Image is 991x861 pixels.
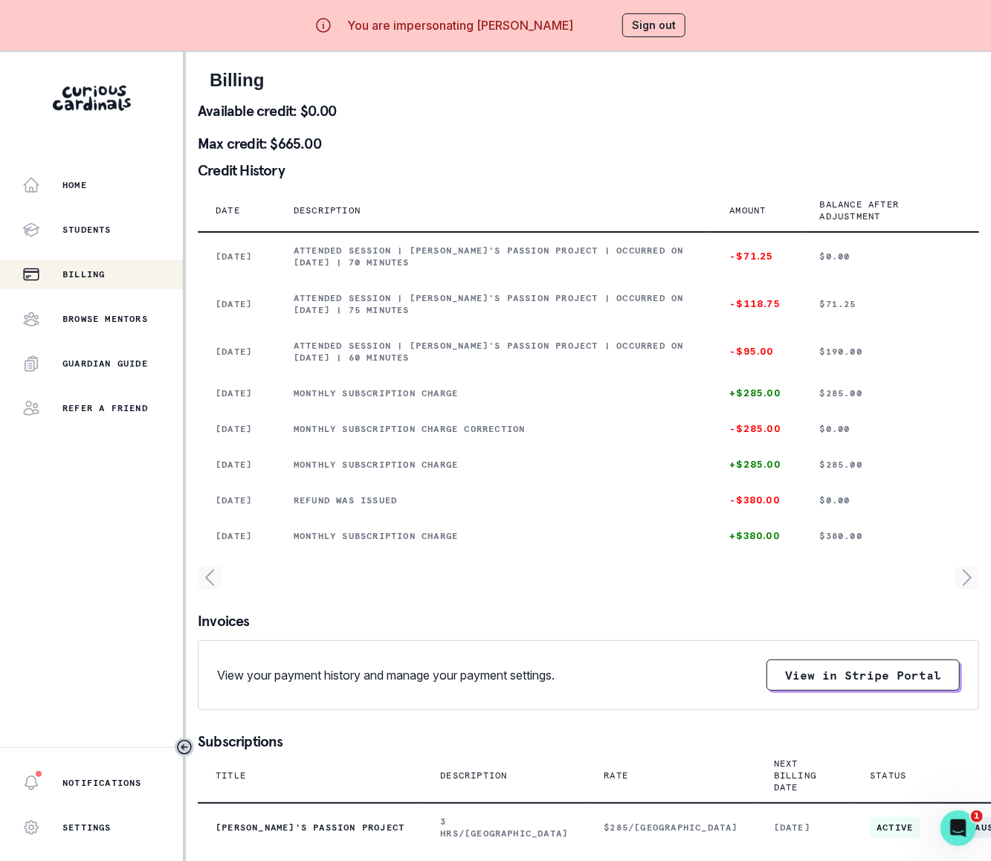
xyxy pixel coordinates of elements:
p: Description [294,204,361,216]
p: Monthly subscription charge [294,459,694,471]
p: $190.00 [820,346,961,358]
p: $0.00 [820,494,961,506]
p: Invoices [198,613,979,628]
p: +$380.00 [729,530,784,542]
p: [DATE] [216,346,258,358]
p: -$71.25 [729,251,784,262]
p: +$285.00 [729,387,784,399]
p: -$118.75 [729,298,784,310]
p: Available credit: $0.00 [198,103,979,118]
p: View your payment history and manage your payment settings. [217,666,555,684]
svg: page right [955,566,979,590]
p: [DATE] [216,459,258,471]
p: Browse Mentors [62,313,148,325]
p: Settings [62,822,112,833]
p: You are impersonating [PERSON_NAME] [347,16,573,34]
p: Refer a friend [62,402,148,414]
h2: Billing [210,70,967,91]
p: $71.25 [820,298,961,310]
p: [PERSON_NAME]'s Passion Project [216,822,404,833]
p: Refund was issued [294,494,694,506]
p: Attended session | [PERSON_NAME]'s Passion Project | Occurred on [DATE] | 70 minutes [294,245,694,268]
img: Curious Cardinals Logo [53,86,131,111]
p: $285.00 [820,387,961,399]
p: [DATE] [216,494,258,506]
p: $0.00 [820,423,961,435]
p: [DATE] [216,298,258,310]
button: Toggle sidebar [175,738,194,757]
p: Students [62,224,112,236]
p: 3 HRS/[GEOGRAPHIC_DATA] [440,816,568,839]
p: [DATE] [216,251,258,262]
p: Credit History [198,163,979,178]
p: -$95.00 [729,346,784,358]
p: Attended session | [PERSON_NAME]'s Passion Project | Occurred on [DATE] | 75 minutes [294,292,694,316]
p: Monthly subscription charge correction [294,423,694,435]
p: Max credit: $665.00 [198,136,979,151]
p: Next Billing Date [774,758,816,793]
p: Billing [62,268,105,280]
button: View in Stripe Portal [766,660,960,691]
p: $285/[GEOGRAPHIC_DATA] [604,822,737,833]
p: [DATE] [216,530,258,542]
p: Subscriptions [198,734,979,749]
p: $0.00 [820,251,961,262]
p: [DATE] [774,822,834,833]
p: Status [870,770,906,781]
p: Date [216,204,240,216]
p: $285.00 [820,459,961,471]
span: ACTIVE [870,817,920,838]
p: Rate [604,770,628,781]
p: Balance after adjustment [820,199,943,222]
p: Amount [729,204,766,216]
p: Home [62,179,87,191]
button: Sign out [622,13,685,37]
p: [DATE] [216,423,258,435]
p: Description [440,770,507,781]
p: Attended session | [PERSON_NAME]'s Passion Project | Occurred on [DATE] | 60 minutes [294,340,694,364]
span: 1 [971,810,983,822]
p: Notifications [62,777,142,789]
p: +$285.00 [729,459,784,471]
p: Title [216,770,246,781]
iframe: Intercom live chat [940,810,976,846]
p: [DATE] [216,387,258,399]
svg: page left [198,566,222,590]
p: Monthly subscription charge [294,530,694,542]
p: Monthly subscription charge [294,387,694,399]
p: -$285.00 [729,423,784,435]
p: Guardian Guide [62,358,148,370]
p: $380.00 [820,530,961,542]
p: -$380.00 [729,494,784,506]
